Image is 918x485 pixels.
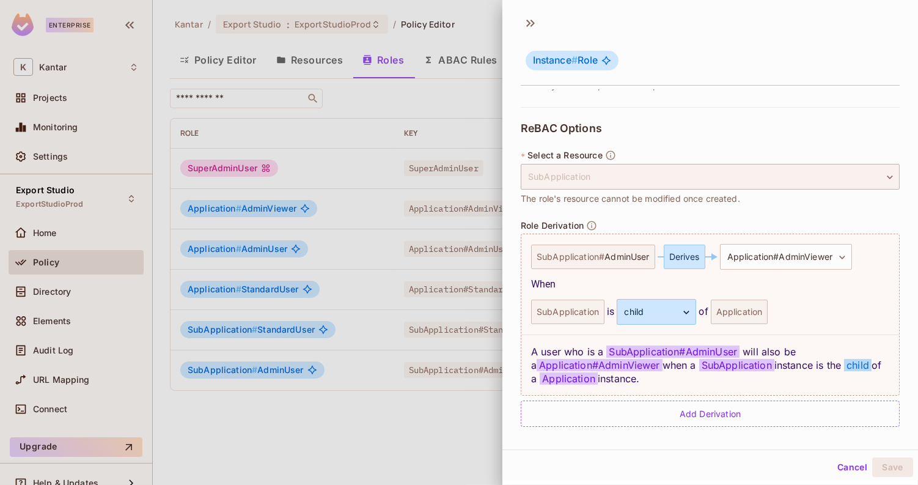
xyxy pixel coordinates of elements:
[779,251,833,262] span: AdminViewer
[540,372,598,385] span: Application
[531,277,889,292] div: When
[531,299,889,325] div: is of
[521,122,602,135] span: ReBAC Options
[606,346,740,358] span: SubApplication # AdminUser
[531,300,604,324] div: SubApplication
[571,54,578,66] span: #
[711,300,768,324] div: Application
[604,252,649,262] span: AdminUser
[521,401,900,427] div: Add Derivation
[617,299,696,325] div: child
[533,54,598,67] span: Role
[832,457,872,477] button: Cancel
[521,335,899,395] div: A user who is a will also be a when a instance is the of a instance.
[664,245,705,269] div: Derives
[521,192,740,205] span: The role's resource cannot be modified once created.
[699,359,774,371] span: SubApplication
[872,457,913,477] button: Save
[537,359,662,371] span: Application#AdminViewer
[521,164,900,190] div: SubApplication
[844,359,872,371] span: child
[527,150,603,160] span: Select a Resource
[531,245,655,269] div: SubApplication #
[533,54,578,66] span: Instance
[521,221,584,231] span: Role Derivation
[727,247,832,267] span: Application #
